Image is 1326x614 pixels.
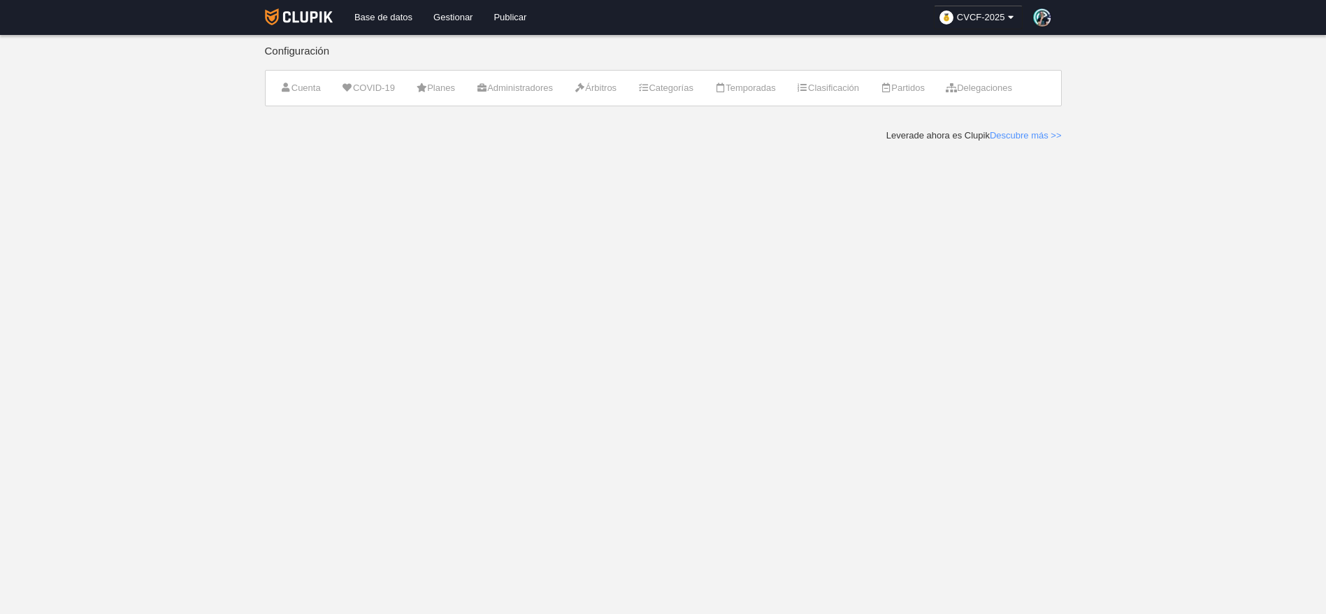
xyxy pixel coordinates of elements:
[990,130,1062,141] a: Descubre más >>
[707,78,784,99] a: Temporadas
[938,78,1020,99] a: Delegaciones
[408,78,463,99] a: Planes
[630,78,701,99] a: Categorías
[265,45,1062,70] div: Configuración
[1033,8,1051,27] img: PaoBqShlDZri.30x30.jpg
[468,78,561,99] a: Administradores
[789,78,867,99] a: Clasificación
[273,78,329,99] a: Cuenta
[566,78,624,99] a: Árbitros
[265,8,333,25] img: Clupik
[334,78,403,99] a: COVID-19
[872,78,932,99] a: Partidos
[886,129,1062,142] div: Leverade ahora es Clupik
[934,6,1023,29] a: CVCF-2025
[957,10,1005,24] span: CVCF-2025
[939,10,953,24] img: organizador.30x30.png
